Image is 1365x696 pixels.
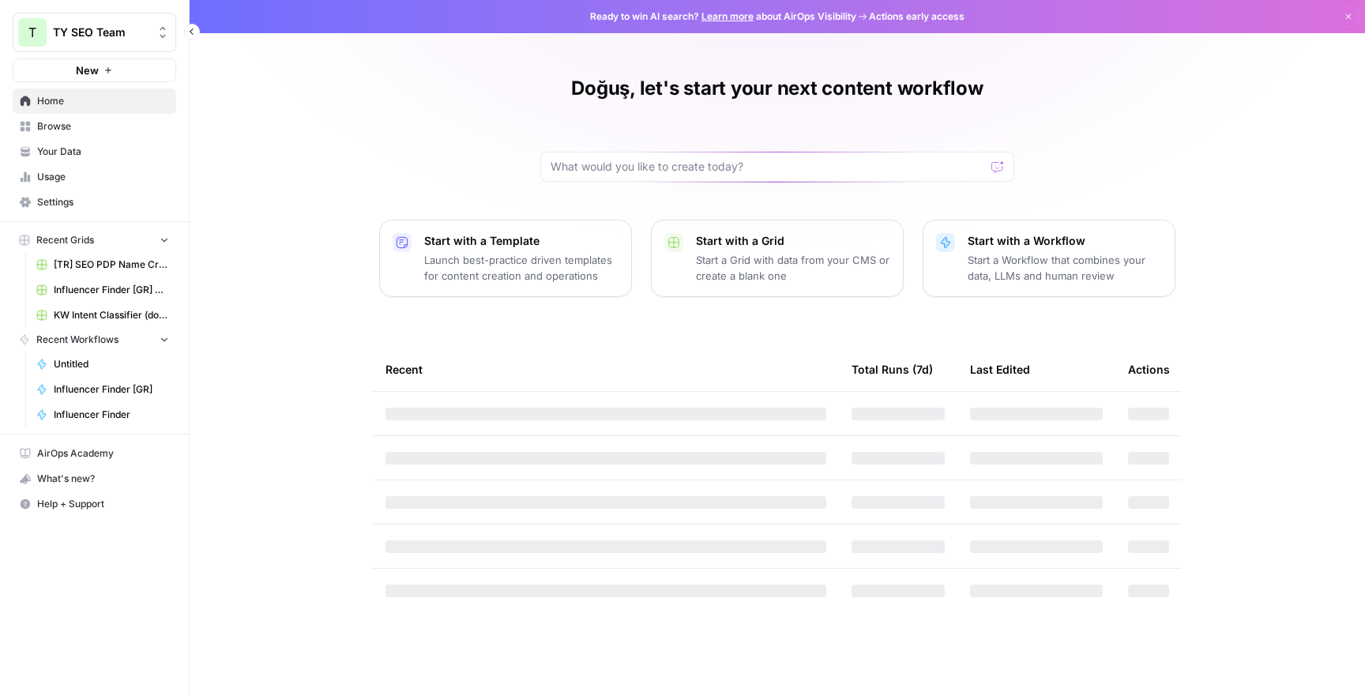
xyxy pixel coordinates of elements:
a: Home [13,88,176,114]
button: Recent Workflows [13,328,176,352]
span: Home [37,94,169,108]
p: Launch best-practice driven templates for content creation and operations [424,252,619,284]
button: Workspace: TY SEO Team [13,13,176,52]
a: Usage [13,164,176,190]
button: Recent Grids [13,228,176,252]
span: Settings [37,195,169,209]
a: Untitled [29,352,176,377]
a: Settings [13,190,176,215]
span: Your Data [37,145,169,159]
p: Start with a Workflow [968,233,1162,249]
span: New [76,62,99,78]
span: TY SEO Team [53,24,149,40]
a: AirOps Academy [13,441,176,466]
span: Recent Grids [36,233,94,247]
a: Browse [13,114,176,139]
input: What would you like to create today? [551,159,985,175]
span: Influencer Finder [54,408,169,422]
p: Start a Grid with data from your CMS or create a blank one [696,252,890,284]
div: Actions [1128,348,1170,391]
button: New [13,58,176,82]
span: Untitled [54,357,169,371]
a: Your Data [13,139,176,164]
button: Start with a GridStart a Grid with data from your CMS or create a blank one [651,220,904,297]
div: Recent [385,348,826,391]
p: Start with a Grid [696,233,890,249]
div: What's new? [13,467,175,491]
span: Recent Workflows [36,333,118,347]
span: AirOps Academy [37,446,169,461]
a: Influencer Finder [29,402,176,427]
span: Influencer Finder [GR] Grid [54,283,169,297]
p: Start with a Template [424,233,619,249]
a: KW Intent Classifier (doğuş) Grid [29,303,176,328]
span: Influencer Finder [GR] [54,382,169,397]
span: KW Intent Classifier (doğuş) Grid [54,308,169,322]
div: Last Edited [970,348,1030,391]
span: Usage [37,170,169,184]
button: Help + Support [13,491,176,517]
span: Ready to win AI search? about AirOps Visibility [590,9,856,24]
span: Actions early access [869,9,965,24]
button: Start with a WorkflowStart a Workflow that combines your data, LLMs and human review [923,220,1175,297]
button: Start with a TemplateLaunch best-practice driven templates for content creation and operations [379,220,632,297]
p: Start a Workflow that combines your data, LLMs and human review [968,252,1162,284]
a: Learn more [701,10,754,22]
h1: Doğuş, let's start your next content workflow [571,76,983,101]
a: Influencer Finder [GR] [29,377,176,402]
span: Browse [37,119,169,134]
a: Influencer Finder [GR] Grid [29,277,176,303]
a: [TR] SEO PDP Name Creation Grid [29,252,176,277]
span: Help + Support [37,497,169,511]
button: What's new? [13,466,176,491]
span: [TR] SEO PDP Name Creation Grid [54,258,169,272]
div: Total Runs (7d) [852,348,933,391]
span: T [28,23,36,42]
